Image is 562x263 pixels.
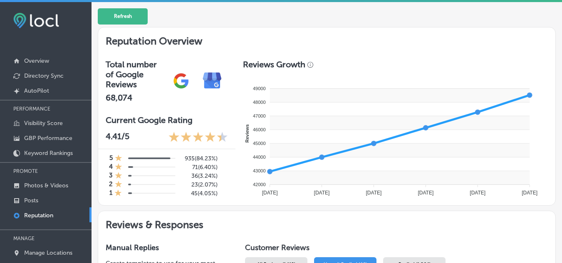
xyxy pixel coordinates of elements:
[314,190,329,196] tspan: [DATE]
[106,59,166,89] h3: Total number of Google Reviews
[24,150,73,157] p: Keyword Rankings
[24,212,53,219] p: Reputation
[109,163,113,172] h4: 4
[98,211,555,236] h2: Reviews & Responses
[522,190,537,196] tspan: [DATE]
[115,172,122,180] div: 1 Star
[253,140,266,145] tspan: 45000
[109,172,113,180] h4: 3
[253,86,266,91] tspan: 49000
[253,113,266,118] tspan: 47000
[106,243,225,252] h3: Manual Replies
[106,131,129,144] p: 4.41 /5
[166,65,197,96] img: gPZS+5FD6qPJAAAAABJRU5ErkJggg==
[24,182,68,189] p: Photos & Videos
[115,163,122,172] div: 1 Star
[470,190,485,196] tspan: [DATE]
[109,180,113,189] h4: 2
[109,189,112,198] h4: 1
[24,197,38,204] p: Posts
[253,168,266,173] tspan: 43000
[183,190,218,197] h5: 45 ( 4.05% )
[244,124,249,143] text: Reviews
[24,120,63,127] p: Visibility Score
[24,135,72,142] p: GBP Performance
[106,93,166,103] h2: 68,074
[24,249,72,256] p: Manage Locations
[106,115,228,125] h3: Current Google Rating
[262,190,277,196] tspan: [DATE]
[13,13,59,28] img: fda3e92497d09a02dc62c9cd864e3231.png
[98,8,148,25] button: Refresh
[109,154,113,163] h4: 5
[114,189,122,198] div: 1 Star
[98,27,555,52] h2: Reputation Overview
[24,57,49,64] p: Overview
[115,180,122,189] div: 1 Star
[24,87,49,94] p: AutoPilot
[197,65,228,96] img: e7ababfa220611ac49bdb491a11684a6.png
[245,243,548,255] h1: Customer Reviews
[183,172,218,179] h5: 36 ( 3.24% )
[366,190,381,196] tspan: [DATE]
[253,182,266,187] tspan: 42000
[253,154,266,159] tspan: 44000
[168,131,228,144] div: 4.41 Stars
[183,164,218,171] h5: 71 ( 6.40% )
[24,72,64,79] p: Directory Sync
[115,154,122,163] div: 1 Star
[183,155,218,162] h5: 935 ( 84.23% )
[183,181,218,188] h5: 23 ( 2.07% )
[253,127,266,132] tspan: 46000
[243,59,305,69] h3: Reviews Growth
[418,190,433,196] tspan: [DATE]
[253,99,266,104] tspan: 48000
